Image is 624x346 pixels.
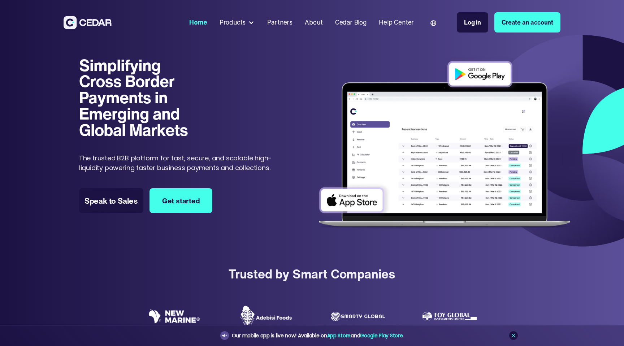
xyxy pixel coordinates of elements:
[189,18,207,27] div: Home
[302,14,326,31] a: About
[379,18,414,27] div: Help Center
[186,14,210,31] a: Home
[422,312,477,321] img: Foy Global Investments Limited Logo
[376,14,417,31] a: Help Center
[464,18,481,27] div: Log in
[494,12,560,33] a: Create an account
[457,12,488,33] a: Log in
[335,18,367,27] div: Cedar Blog
[149,188,212,213] a: Get started
[239,305,293,328] img: Adebisi Foods logo
[79,57,201,138] h1: Simplifying Cross Border Payments in Emerging and Global Markets
[220,18,246,27] div: Products
[305,18,322,27] div: About
[267,18,292,27] div: Partners
[313,56,576,235] img: Dashboard of transactions
[79,153,282,173] p: The trusted B2B platform for fast, secure, and scalable high-liquidity powering faster business p...
[264,14,296,31] a: Partners
[430,20,436,26] img: world icon
[147,309,201,324] img: New Marine logo
[79,188,143,213] a: Speak to Sales
[331,312,385,321] img: Smarty Global logo
[332,14,369,31] a: Cedar Blog
[216,15,258,30] div: Products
